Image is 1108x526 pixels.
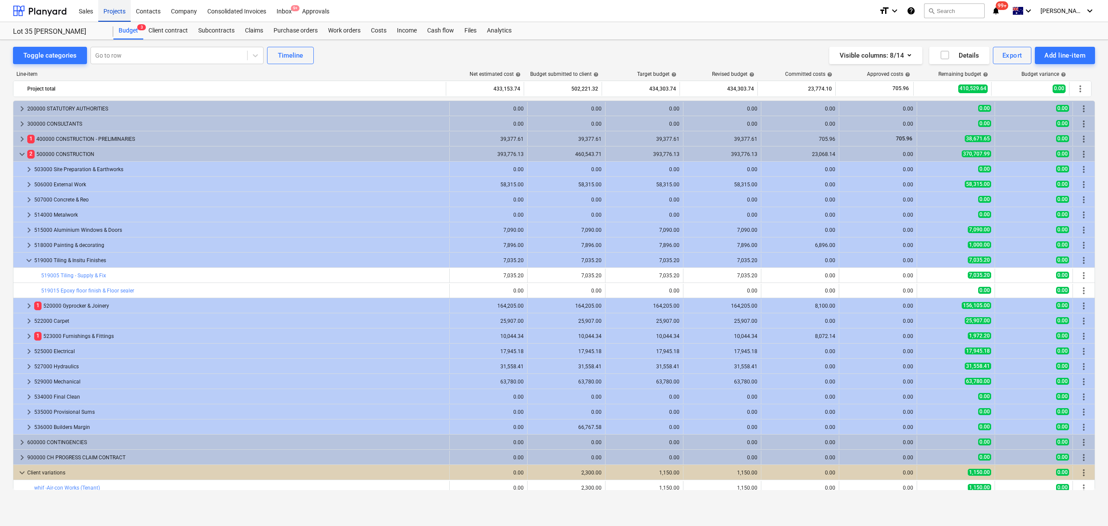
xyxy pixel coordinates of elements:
div: 0.00 [531,166,602,172]
span: More actions [1075,84,1085,94]
span: More actions [1079,422,1089,432]
div: 0.00 [531,121,602,127]
a: Files [459,22,482,39]
div: 0.00 [609,106,680,112]
span: keyboard_arrow_down [17,468,27,478]
span: More actions [1079,316,1089,326]
div: 529000 Mechanical [34,375,446,389]
span: 0.00 [1056,287,1069,294]
div: 39,377.61 [531,136,602,142]
div: 0.00 [609,166,680,172]
span: keyboard_arrow_right [24,164,34,175]
span: keyboard_arrow_right [24,240,34,250]
div: 17,945.18 [453,348,524,354]
div: 25,907.00 [453,318,524,324]
span: 0.00 [1056,135,1069,142]
span: keyboard_arrow_right [24,361,34,372]
span: 0.00 [1056,272,1069,279]
i: notifications [992,6,1000,16]
span: More actions [1079,104,1089,114]
span: keyboard_arrow_right [24,346,34,357]
div: Remaining budget [938,71,988,77]
span: More actions [1079,179,1089,190]
span: help [903,72,910,77]
div: 705.96 [765,136,835,142]
div: 58,315.00 [531,182,602,188]
div: 433,153.74 [450,82,520,96]
div: 0.00 [531,197,602,203]
div: Budget submitted to client [530,71,599,77]
div: 434,303.74 [683,82,754,96]
a: Client contract [143,22,193,39]
div: 0.00 [843,197,913,203]
span: keyboard_arrow_right [24,210,34,220]
div: 0.00 [765,348,835,354]
button: Details [929,47,989,64]
div: 0.00 [765,364,835,370]
div: 10,044.34 [687,333,757,339]
div: 0.00 [843,257,913,263]
span: 0.00 [1056,105,1069,112]
i: Knowledge base [907,6,915,16]
span: keyboard_arrow_right [24,195,34,205]
div: 0.00 [843,303,913,309]
a: whif -Air-con Works (Tenant) [34,485,100,491]
span: keyboard_arrow_right [24,301,34,311]
div: 6,896.00 [765,242,835,248]
div: 7,896.00 [609,242,680,248]
div: Claims [240,22,268,39]
div: 0.00 [531,288,602,294]
div: 519000 Tiling & Insitu Finishes [34,253,446,267]
span: 7,090.00 [968,226,991,233]
div: Lot 35 [PERSON_NAME] [13,27,103,36]
i: format_size [879,6,889,16]
span: More actions [1079,225,1089,235]
div: 0.00 [609,197,680,203]
button: Export [993,47,1032,64]
span: help [747,72,754,77]
div: Work orders [323,22,366,39]
span: More actions [1079,437,1089,448]
span: More actions [1079,452,1089,463]
div: Revised budget [712,71,754,77]
div: 400000 CONSTRUCTION - PRELIMINARIES [27,132,446,146]
span: keyboard_arrow_right [24,225,34,235]
a: Analytics [482,22,517,39]
div: 7,090.00 [531,227,602,233]
div: 10,044.34 [453,333,524,339]
span: More actions [1079,468,1089,478]
div: 0.00 [609,121,680,127]
div: 25,907.00 [687,318,757,324]
div: 7,035.20 [687,257,757,263]
span: 0.00 [1056,257,1069,263]
div: 164,205.00 [687,303,757,309]
span: More actions [1079,164,1089,175]
a: Costs [366,22,392,39]
div: 10,044.34 [609,333,680,339]
span: 63,780.00 [965,378,991,385]
span: keyboard_arrow_right [24,316,34,326]
div: 393,776.13 [453,151,524,157]
span: help [1059,72,1066,77]
span: help [514,72,521,77]
span: 0.00 [1056,120,1069,127]
a: Budget3 [113,22,143,39]
div: 0.00 [843,182,913,188]
span: 0.00 [1056,302,1069,309]
a: Purchase orders [268,22,323,39]
span: 2 [27,150,35,158]
div: Income [392,22,422,39]
div: 200000 STATUTORY AUTHORITIES [27,102,446,116]
span: 0.00 [1056,347,1069,354]
a: Subcontracts [193,22,240,39]
div: 0.00 [609,212,680,218]
span: keyboard_arrow_right [17,119,27,129]
span: 410,529.64 [958,84,988,93]
span: 0.00 [1056,378,1069,385]
span: 31,558.41 [965,363,991,370]
span: More actions [1079,377,1089,387]
div: 7,035.20 [453,273,524,279]
div: 0.00 [453,106,524,112]
span: More actions [1079,119,1089,129]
